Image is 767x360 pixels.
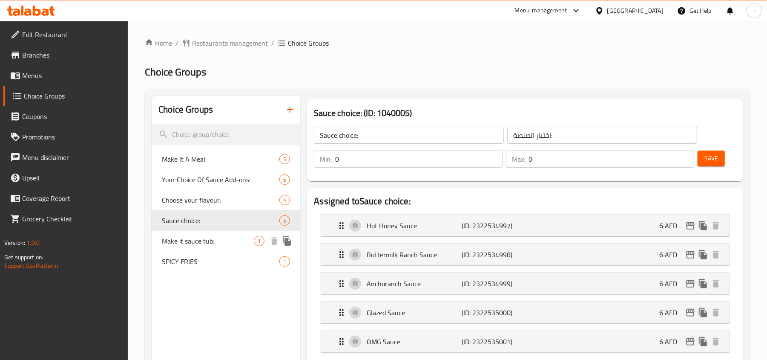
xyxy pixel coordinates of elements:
a: Edit Restaurant [3,24,128,45]
span: Upsell [22,173,121,183]
a: Menu disclaimer [3,147,128,168]
p: (ID: 2322534997) [462,221,526,231]
p: Anchoranch Sauce [367,279,462,289]
div: Your Choice Of Sauce Add-ons:5 [152,169,300,190]
a: Support.OpsPlatform [4,260,58,271]
li: Expand [314,240,736,269]
a: Promotions [3,127,128,147]
div: Choices [279,174,290,185]
span: Coupons [22,111,121,122]
div: Expand [321,273,729,294]
span: Promotions [22,132,121,142]
span: 1.0.0 [26,237,40,248]
span: Branches [22,50,121,60]
div: Expand [321,302,729,323]
div: Choose your flavour:4 [152,190,300,210]
div: Sauce choice:5 [152,210,300,231]
span: l [753,6,755,15]
span: Get support on: [4,252,43,263]
button: duplicate [697,306,710,319]
span: Make It A Meal: [162,154,279,164]
a: Choice Groups [3,86,128,106]
span: 5 [280,176,290,184]
p: 6 AED [659,279,684,289]
a: Upsell [3,168,128,188]
h2: Choice Groups [158,103,213,116]
span: Edit Restaurant [22,29,121,40]
span: 5 [280,217,290,225]
a: Coupons [3,106,128,127]
button: Save [698,151,725,166]
button: delete [710,306,722,319]
p: Min: [320,154,332,164]
span: Restaurants management [192,38,268,48]
a: Grocery Checklist [3,209,128,229]
button: duplicate [697,248,710,261]
button: edit [684,335,697,348]
div: Choices [279,195,290,205]
span: Sauce choice: [162,215,279,226]
a: Restaurants management [182,38,268,48]
p: (ID: 2322534998) [462,250,526,260]
p: 6 AED [659,308,684,318]
li: Expand [314,298,736,327]
div: Choices [254,236,264,246]
li: Expand [314,211,736,240]
span: Grocery Checklist [22,214,121,224]
div: Choices [279,154,290,164]
p: Glazed Sauce [367,308,462,318]
span: Menu disclaimer [22,152,121,163]
button: duplicate [697,335,710,348]
input: search [152,124,300,145]
span: 5 [280,155,290,163]
div: Expand [321,244,729,265]
span: Menus [22,70,121,81]
button: edit [684,306,697,319]
p: Hot Honey Sauce [367,221,462,231]
span: Choose your flavour: [162,195,279,205]
p: 6 AED [659,221,684,231]
button: edit [684,248,697,261]
li: / [271,38,274,48]
span: SPICY FRIES [162,256,279,267]
p: 6 AED [659,337,684,347]
p: (ID: 2322535001) [462,337,526,347]
span: Choice Groups [288,38,329,48]
span: Your Choice Of Sauce Add-ons: [162,174,279,185]
p: Buttermilk Ranch Sauce [367,250,462,260]
a: Coverage Report [3,188,128,209]
div: Make It A Meal:5 [152,149,300,169]
span: Choice Groups [145,62,206,81]
h3: Sauce choice: (ID: 1040005) [314,106,736,120]
div: Choices [279,256,290,267]
li: Expand [314,327,736,356]
span: Save [704,153,718,164]
p: OMG Sauce [367,337,462,347]
button: delete [710,277,722,290]
h2: Assigned to Sauce choice: [314,195,736,208]
nav: breadcrumb [145,38,750,48]
li: / [175,38,178,48]
button: duplicate [697,219,710,232]
div: Choices [279,215,290,226]
p: (ID: 2322534999) [462,279,526,289]
span: Version: [4,237,25,248]
p: (ID: 2322535000) [462,308,526,318]
button: duplicate [281,235,293,247]
div: Expand [321,331,729,352]
button: delete [710,219,722,232]
span: Make it sauce tub: [162,236,254,246]
a: Home [145,38,172,48]
span: 1 [254,237,264,245]
button: edit [684,219,697,232]
button: delete [710,335,722,348]
div: SPICY FRIES1 [152,251,300,272]
span: 4 [280,196,290,204]
div: [GEOGRAPHIC_DATA] [607,6,664,15]
p: Max: [512,154,525,164]
div: Menu-management [515,6,567,16]
button: delete [268,235,281,247]
button: delete [710,248,722,261]
button: duplicate [697,277,710,290]
a: Branches [3,45,128,65]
